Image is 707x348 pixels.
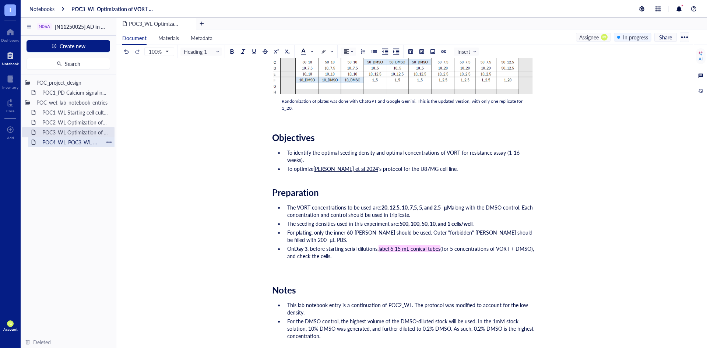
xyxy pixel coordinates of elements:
span: µM [444,204,452,211]
div: POC2_WL Optimization of N06A library resistance assay on U87MG cell line [39,117,112,127]
span: Search [65,61,80,67]
span: [PERSON_NAME] et al 2024 [313,165,378,172]
span: label 6 15 mL conical tubes [379,245,440,252]
span: The VORT concentrations to be used are: [287,204,381,211]
a: Notebook [2,50,19,66]
span: 's protocol for the U87MG cell line. [378,165,458,172]
span: T [8,5,12,14]
div: POC_wet_lab_notebook_entries [33,97,112,108]
span: 500, 100, 50, 10, and 1 cells/well [400,220,472,227]
span: (for 5 concentrations of VORT + DMSO), and check the cells. [287,245,535,260]
div: Core [6,109,14,113]
div: POC1_WL Starting cell culture protocol [39,107,112,117]
span: Notes [272,284,296,296]
div: POC_project_design [33,77,112,88]
div: Add [7,136,14,140]
span: Day 3 [294,245,307,252]
span: 100% [149,48,168,55]
span: , before starting serial dilutions, [307,245,379,252]
a: Core [6,97,14,113]
span: Metadata [191,34,212,42]
a: POC3_WL Optimization of VORT resistance assay on U87MG cell line [71,6,155,12]
span: Share [659,34,672,41]
div: POC3_WL Optimization of VORT resistance assay on U87MG cell line [39,127,112,137]
span: 20, 12.5, 10, 7,5, 5, and 2.5 [381,204,441,211]
span: This lab notebook entry is a continuation of POC2_WL. The protocol was modified to account for th... [287,301,530,316]
div: Randomization of plates was done with ChatGPT and Google Gemini. This is the updated version, wit... [282,98,525,112]
div: Assignee [579,33,599,41]
div: Dashboard [1,38,20,42]
span: Objectives [272,131,315,144]
span: Heading 1 [184,48,220,55]
span: along with the DMSO control. Each concentration and control should be used in triplicate. [287,204,534,218]
span: PO [602,35,606,39]
button: Create new [27,40,110,52]
div: Deleted [33,338,51,346]
div: POC4_WL_POC3_WL Optimization of VORT resistance assay on U87MG cell line + monoclonal selection [39,137,103,147]
span: The seeding densities used in this experiment are: [287,220,400,227]
div: AI [699,56,703,62]
span: To optimize [287,165,313,172]
span: PO [8,322,12,326]
span: . [472,220,474,227]
span: Materials [158,34,179,42]
span: For plating, only the inner 60-[PERSON_NAME] should be used. Outer "forbidden" [PERSON_NAME] shou... [287,229,534,243]
a: Notebooks [29,6,54,12]
div: Inventory [2,85,18,89]
span: On [287,245,294,252]
div: N06A [39,24,50,29]
a: Inventory [2,73,18,89]
button: Search [27,58,110,70]
span: Preparation [272,186,319,198]
div: In progress [623,33,648,41]
div: POC1_PD Calcium signaling screen of N06A library [39,87,112,98]
a: Dashboard [1,26,20,42]
div: Account [3,327,18,331]
span: Insert [457,48,477,55]
span: [N11250025] AD in GBM project-POC [55,23,143,30]
span: Document [122,34,147,42]
span: For the DMSO control, the highest volume of the DMSO-diluted stock will be used. In the 1mM stock... [287,317,535,340]
span: Create new [60,43,85,49]
button: Share [654,33,677,42]
span: To identify the optimal seeding density and optimal concentrations of VORT for resistance assay (... [287,149,521,164]
div: Notebook [2,61,19,66]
